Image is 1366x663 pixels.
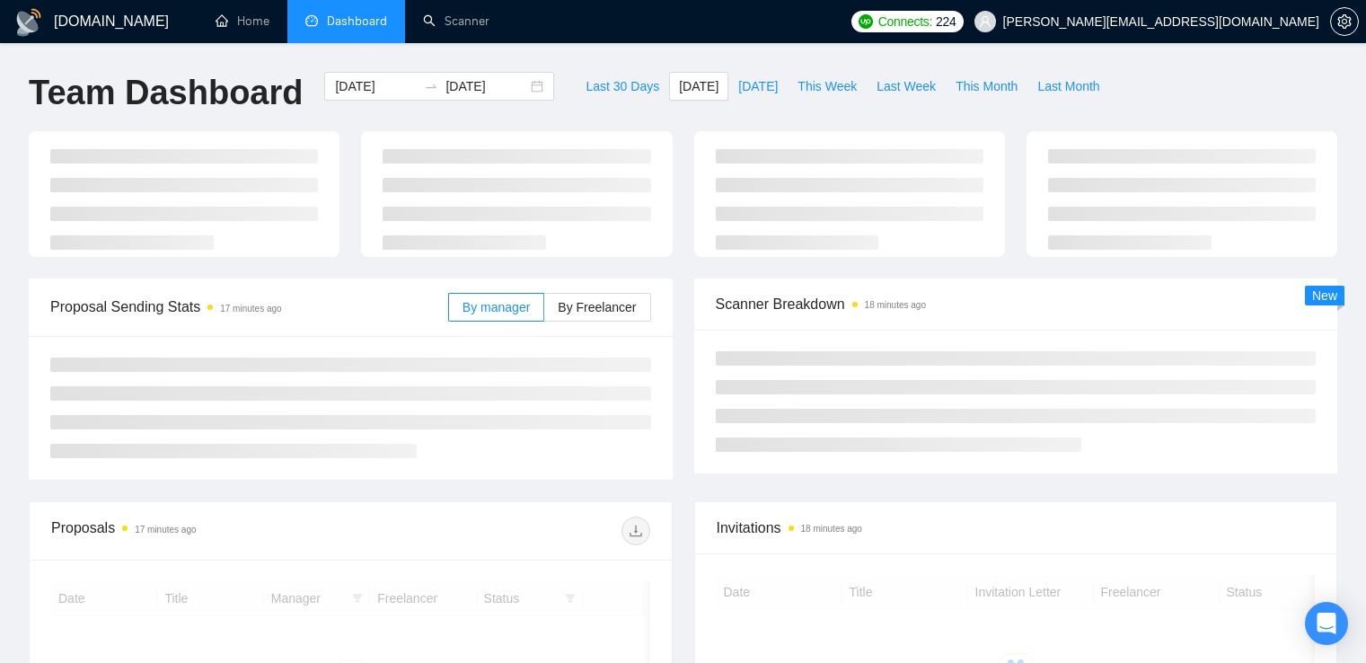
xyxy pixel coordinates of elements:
span: This Week [798,76,857,96]
a: setting [1330,14,1359,29]
span: Proposal Sending Stats [50,296,448,318]
div: Open Intercom Messenger [1305,602,1348,645]
span: By Freelancer [558,300,636,314]
span: user [979,15,991,28]
button: Last Month [1027,72,1109,101]
time: 17 minutes ago [220,304,281,314]
span: [DATE] [679,76,718,96]
span: By manager [463,300,530,314]
time: 18 minutes ago [801,524,862,534]
img: upwork-logo.png [859,14,873,29]
span: [DATE] [738,76,778,96]
span: dashboard [305,14,318,27]
span: New [1312,288,1337,303]
button: setting [1330,7,1359,36]
span: Connects: [878,12,932,31]
span: Scanner Breakdown [716,293,1317,315]
span: swap-right [424,79,438,93]
span: This Month [956,76,1018,96]
button: Last Week [867,72,946,101]
button: This Month [946,72,1027,101]
span: to [424,79,438,93]
span: 224 [936,12,956,31]
span: Invitations [717,517,1316,539]
input: Start date [335,76,417,96]
h1: Team Dashboard [29,72,303,114]
button: This Week [788,72,867,101]
div: Proposals [51,517,350,545]
img: logo [14,8,43,37]
input: End date [445,76,527,96]
span: Last Week [877,76,936,96]
span: Dashboard [327,13,387,29]
span: setting [1331,14,1358,29]
button: [DATE] [728,72,788,101]
time: 18 minutes ago [865,300,926,310]
a: homeHome [216,13,269,29]
time: 17 minutes ago [135,525,196,535]
a: searchScanner [423,13,489,29]
span: Last Month [1037,76,1099,96]
span: Last 30 Days [586,76,659,96]
button: Last 30 Days [576,72,669,101]
button: [DATE] [669,72,728,101]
